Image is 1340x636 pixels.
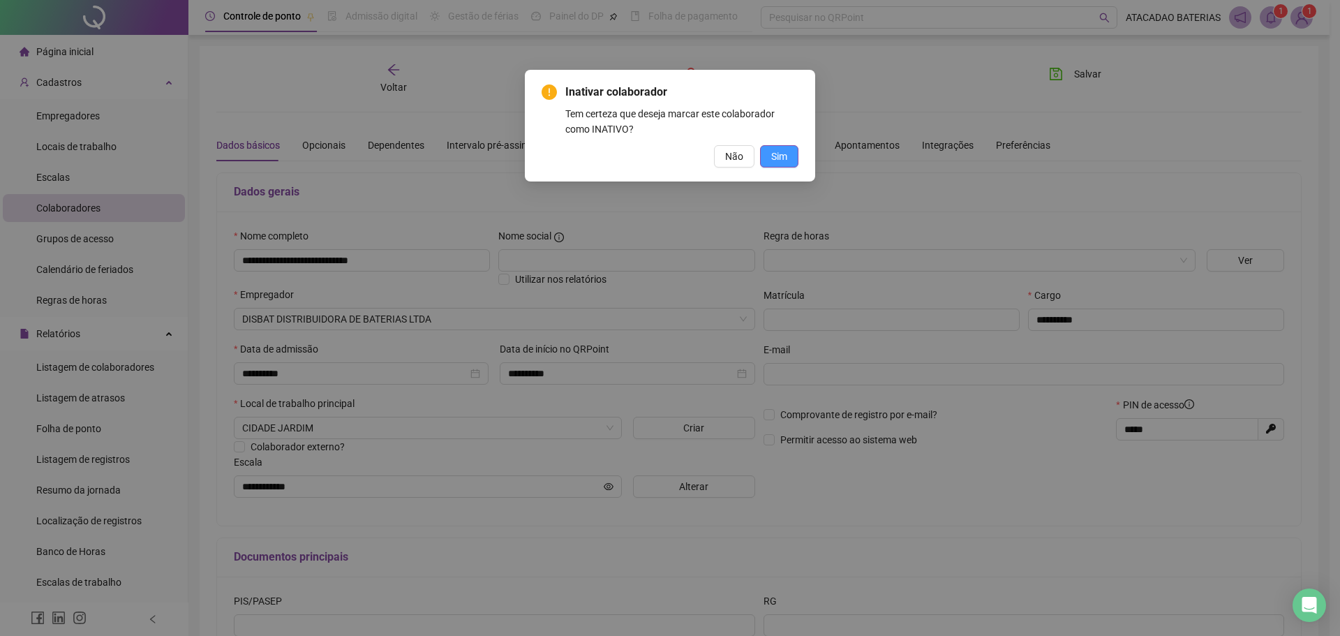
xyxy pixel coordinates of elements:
[565,84,798,101] span: Inativar colaborador
[760,145,798,168] button: Sim
[542,84,557,100] span: exclamation-circle
[565,106,798,137] div: Tem certeza que deseja marcar este colaborador como INATIVO?
[1293,589,1326,622] div: Open Intercom Messenger
[771,149,787,164] span: Sim
[714,145,754,168] button: Não
[725,149,743,164] span: Não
